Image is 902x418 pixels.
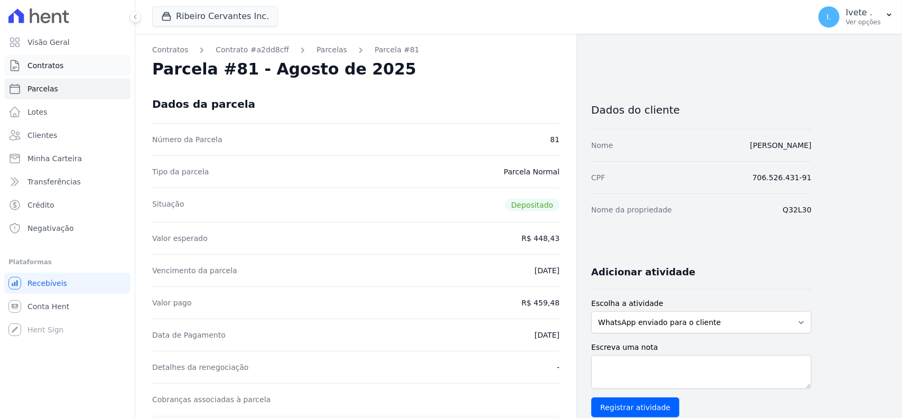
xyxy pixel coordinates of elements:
a: Parcela #81 [375,44,420,55]
h3: Dados do cliente [591,104,812,116]
dt: Data de Pagamento [152,330,226,340]
dt: Situação [152,199,184,211]
a: Contratos [4,55,131,76]
a: Minha Carteira [4,148,131,169]
dd: 81 [550,134,560,145]
span: Depositado [505,199,560,211]
a: Clientes [4,125,131,146]
a: Negativação [4,218,131,239]
a: Conta Hent [4,296,131,317]
span: Lotes [27,107,48,117]
label: Escreva uma nota [591,342,812,353]
a: Recebíveis [4,273,131,294]
p: Ver opções [846,18,881,26]
button: I. Ivete . Ver opções [810,2,902,32]
h2: Parcela #81 - Agosto de 2025 [152,60,416,79]
span: Minha Carteira [27,153,82,164]
a: Crédito [4,194,131,216]
dd: [DATE] [535,330,560,340]
dd: R$ 448,43 [522,233,560,244]
dd: 706.526.431-91 [752,172,812,183]
nav: Breadcrumb [152,44,560,55]
span: Crédito [27,200,54,210]
a: Transferências [4,171,131,192]
dd: - [557,362,560,373]
dt: Número da Parcela [152,134,222,145]
a: [PERSON_NAME] [750,141,812,150]
label: Escolha a atividade [591,298,812,309]
span: Visão Geral [27,37,70,48]
dd: [DATE] [535,265,560,276]
a: Visão Geral [4,32,131,53]
span: Conta Hent [27,301,69,312]
h3: Adicionar atividade [591,266,695,278]
dt: Vencimento da parcela [152,265,237,276]
dd: R$ 459,48 [522,298,560,308]
p: Ivete . [846,7,881,18]
span: Recebíveis [27,278,67,289]
a: Parcelas [317,44,347,55]
span: Parcelas [27,83,58,94]
dd: Parcela Normal [504,166,560,177]
button: Ribeiro Cervantes Inc. [152,6,278,26]
dt: Nome [591,140,613,151]
span: Transferências [27,177,81,187]
dt: Cobranças associadas à parcela [152,394,271,405]
dt: Valor esperado [152,233,208,244]
a: Parcelas [4,78,131,99]
dt: Tipo da parcela [152,166,209,177]
a: Lotes [4,101,131,123]
input: Registrar atividade [591,397,680,417]
dd: Q32L30 [783,205,812,215]
div: Plataformas [8,256,126,268]
dt: Nome da propriedade [591,205,672,215]
span: Contratos [27,60,63,71]
span: Negativação [27,223,74,234]
a: Contratos [152,44,188,55]
span: I. [827,13,832,21]
dt: Detalhes da renegociação [152,362,249,373]
dt: CPF [591,172,605,183]
span: Clientes [27,130,57,141]
div: Dados da parcela [152,98,255,110]
dt: Valor pago [152,298,192,308]
a: Contrato #a2dd8cff [216,44,289,55]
